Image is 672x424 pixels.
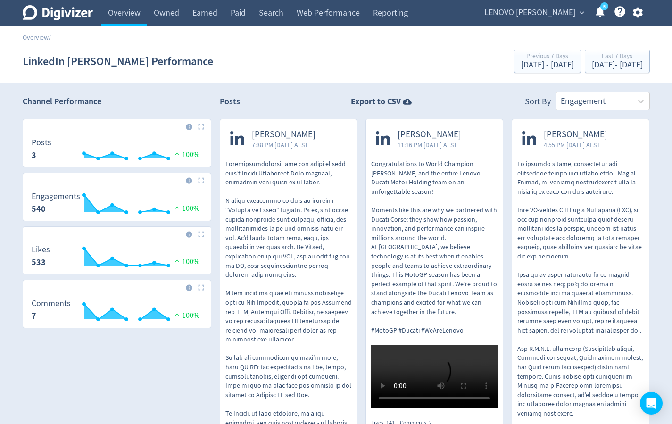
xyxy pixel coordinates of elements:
div: Sort By [525,96,551,110]
a: [PERSON_NAME]11:16 PM [DATE] AESTCongratulations to World Champion [PERSON_NAME] and the entire L... [366,119,503,411]
svg: Likes 533 [27,245,207,270]
svg: Comments 7 [27,299,207,324]
span: 100% [173,257,199,266]
img: Placeholder [198,284,204,291]
span: 7:38 PM [DATE] AEST [252,140,315,150]
div: [DATE] - [DATE] [521,61,574,69]
dt: Posts [32,137,51,148]
button: LENOVO [PERSON_NAME] [481,5,587,20]
img: Placeholder [198,231,204,237]
div: [DATE] - [DATE] [592,61,643,69]
h1: LinkedIn [PERSON_NAME] Performance [23,46,213,76]
img: Placeholder [198,177,204,183]
img: Placeholder [198,124,204,130]
strong: 533 [32,257,46,268]
strong: 3 [32,150,36,161]
p: Congratulations to World Champion [PERSON_NAME] and the entire Lenovo Ducati Motor Holding team o... [371,159,498,335]
h2: Posts [220,96,240,110]
span: LENOVO [PERSON_NAME] [484,5,575,20]
strong: Export to CSV [351,96,401,108]
div: Previous 7 Days [521,53,574,61]
span: 100% [173,150,199,159]
span: 100% [173,204,199,213]
div: Last 7 Days [592,53,643,61]
h2: Channel Performance [23,96,211,108]
span: 4:55 PM [DATE] AEST [544,140,607,150]
text: 5 [603,3,605,10]
span: / [49,33,51,42]
a: Overview [23,33,49,42]
span: [PERSON_NAME] [544,129,607,140]
strong: 540 [32,203,46,215]
svg: Engagements 540 [27,192,207,217]
strong: 7 [32,310,36,322]
button: Last 7 Days[DATE]- [DATE] [585,50,650,73]
img: positive-performance.svg [173,150,182,157]
img: positive-performance.svg [173,204,182,211]
div: Open Intercom Messenger [640,392,663,415]
dt: Comments [32,298,71,309]
dt: Engagements [32,191,80,202]
span: 100% [173,311,199,320]
span: expand_more [578,8,586,17]
img: positive-performance.svg [173,311,182,318]
svg: Posts 3 [27,138,207,163]
button: Previous 7 Days[DATE] - [DATE] [514,50,581,73]
a: 5 [600,2,608,10]
span: 11:16 PM [DATE] AEST [398,140,461,150]
span: [PERSON_NAME] [252,129,315,140]
img: positive-performance.svg [173,257,182,264]
dt: Likes [32,244,50,255]
span: [PERSON_NAME] [398,129,461,140]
